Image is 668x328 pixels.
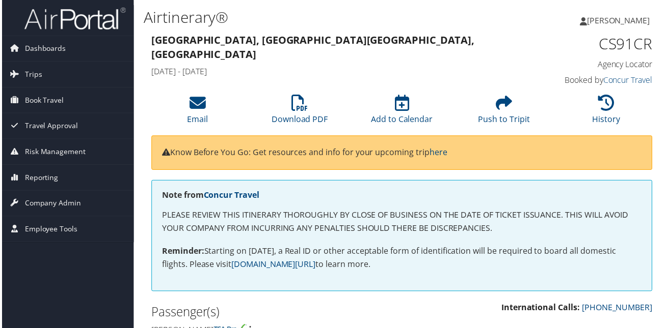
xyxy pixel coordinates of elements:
strong: [GEOGRAPHIC_DATA], [GEOGRAPHIC_DATA] [GEOGRAPHIC_DATA], [GEOGRAPHIC_DATA] [150,34,475,62]
span: Dashboards [23,36,64,62]
h4: [DATE] - [DATE] [150,66,524,77]
a: [PHONE_NUMBER] [583,304,654,315]
a: [DOMAIN_NAME][URL] [231,260,315,271]
span: Travel Approval [23,114,76,139]
h1: CS91CR [540,34,654,55]
p: PLEASE REVIEW THIS ITINERARY THOROUGHLY BY CLOSE OF BUSINESS ON THE DATE OF TICKET ISSUANCE. THIS... [161,210,644,236]
span: [PERSON_NAME] [589,15,652,26]
a: Concur Travel [605,75,654,86]
span: Risk Management [23,140,84,165]
h4: Booked by [540,75,654,86]
h1: Airtinerary® [143,7,489,28]
strong: Reminder: [161,247,203,258]
span: Company Admin [23,192,79,217]
h2: Passenger(s) [150,305,395,322]
span: Employee Tools [23,218,76,243]
strong: Note from [161,190,259,201]
a: History [594,101,622,125]
p: Know Before You Go: Get resources and info for your upcoming trip [161,147,644,160]
a: Push to Tripit [479,101,531,125]
a: here [430,147,448,159]
a: Email [186,101,207,125]
span: Book Travel [23,88,62,113]
a: Add to Calendar [371,101,433,125]
span: Reporting [23,166,57,191]
p: Starting on [DATE], a Real ID or other acceptable form of identification will be required to boar... [161,246,644,272]
h4: Agency Locator [540,59,654,70]
a: Concur Travel [203,190,259,201]
span: Trips [23,62,40,87]
a: [PERSON_NAME] [581,5,662,36]
strong: International Calls: [502,304,581,315]
a: Download PDF [271,101,328,125]
img: airportal-logo.png [22,7,124,31]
